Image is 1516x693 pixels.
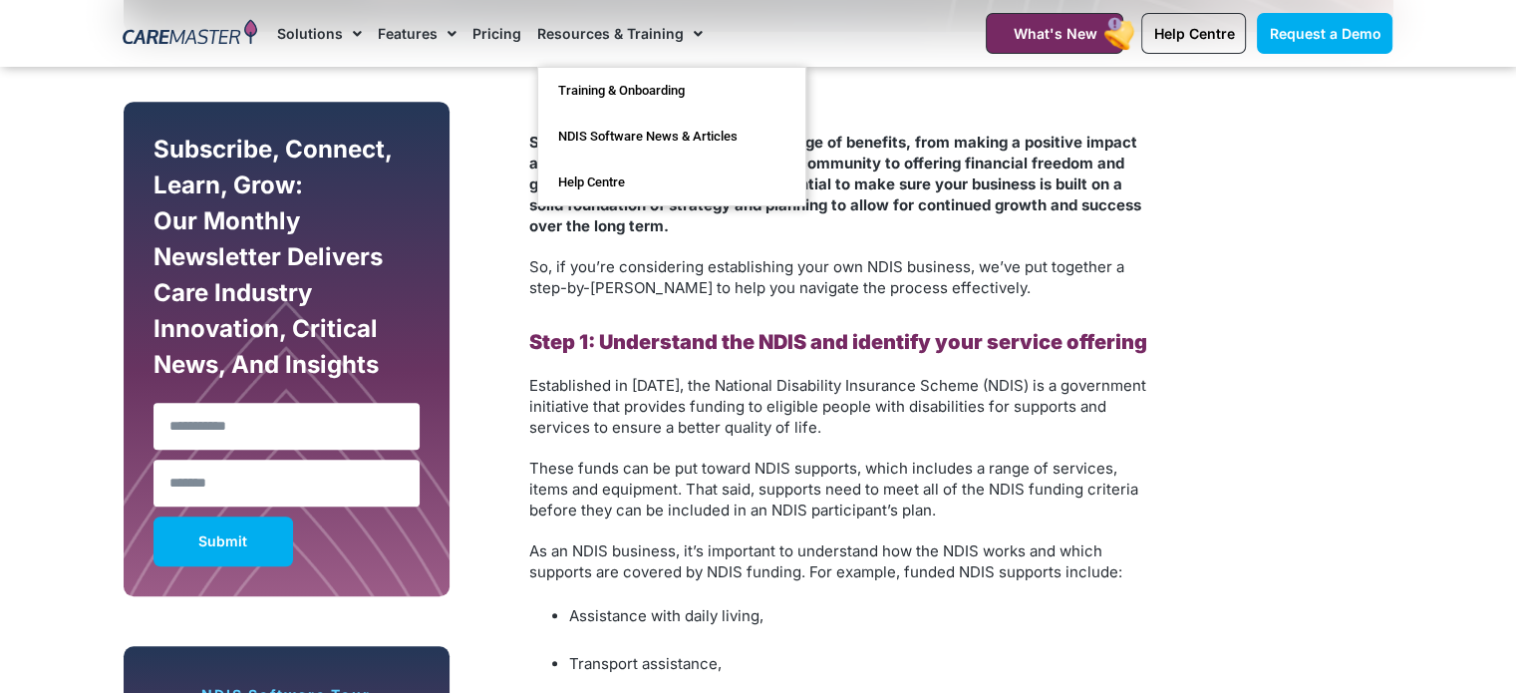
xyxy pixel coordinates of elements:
p: So, if you’re considering establishing your own NDIS business, we’ve put together a step-by-[PERS... [529,256,1157,298]
li: Assistance with daily living, [569,602,1157,630]
a: NDIS Software News & Articles [538,114,805,160]
img: CareMaster Logo [123,19,257,49]
p: As an NDIS business, it’s important to understand how the NDIS works and which supports are cover... [529,540,1157,582]
a: Help Centre [538,160,805,205]
span: Help Centre [1153,25,1234,42]
li: Transport assistance, [569,650,1157,678]
ul: Resources & Training [537,67,806,206]
p: These funds can be put toward NDIS supports, which includes a range of services, items and equipm... [529,458,1157,520]
a: Request a Demo [1257,13,1392,54]
a: Help Centre [1141,13,1246,54]
strong: Step 1: Understand the NDIS and identify your service offering [529,330,1147,354]
a: What's New [986,13,1123,54]
span: Submit [198,536,247,546]
p: Established in [DATE], the National Disability Insurance Scheme (NDIS) is a government initiative... [529,375,1157,438]
span: Request a Demo [1269,25,1380,42]
button: Submit [153,517,293,566]
span: What's New [1013,25,1096,42]
b: Starting an NDIS business offers a range of benefits, from making a positive impact and a meaning... [529,133,1141,235]
a: Training & Onboarding [538,68,805,114]
div: Subscribe, Connect, Learn, Grow: Our Monthly Newsletter Delivers Care Industry Innovation, Critic... [149,132,426,393]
